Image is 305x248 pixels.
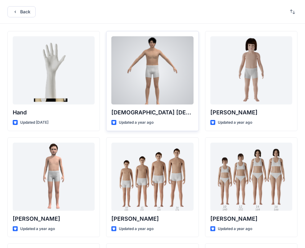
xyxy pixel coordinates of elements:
[20,226,55,232] p: Updated a year ago
[20,119,48,126] p: Updated [DATE]
[7,6,36,17] button: Back
[218,226,253,232] p: Updated a year ago
[119,119,154,126] p: Updated a year ago
[111,36,193,104] a: Male Asian
[210,108,292,117] p: [PERSON_NAME]
[218,119,253,126] p: Updated a year ago
[111,108,193,117] p: [DEMOGRAPHIC_DATA] [DEMOGRAPHIC_DATA]
[210,215,292,223] p: [PERSON_NAME]
[13,143,95,211] a: Emil
[111,143,193,211] a: Brandon
[13,108,95,117] p: Hand
[111,215,193,223] p: [PERSON_NAME]
[210,36,292,104] a: Charlie
[119,226,154,232] p: Updated a year ago
[13,215,95,223] p: [PERSON_NAME]
[210,143,292,211] a: Brenda
[13,36,95,104] a: Hand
